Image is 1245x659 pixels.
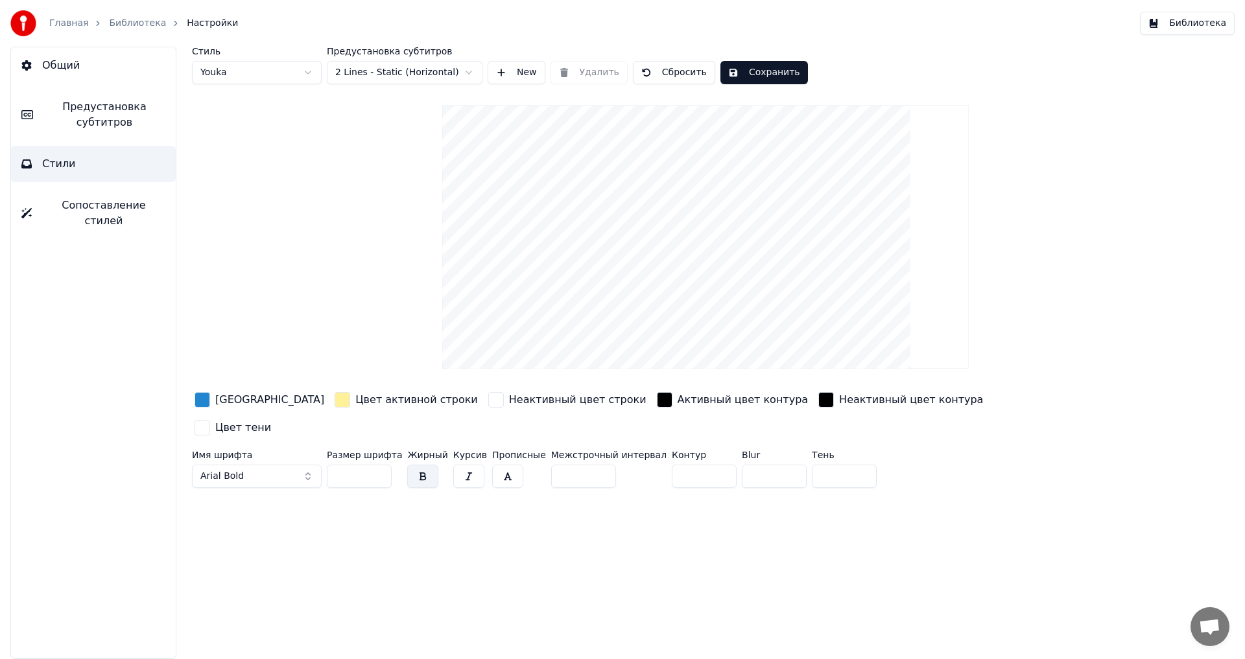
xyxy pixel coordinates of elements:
span: Сопоставление стилей [42,198,165,229]
span: Стили [42,156,76,172]
span: Предустановка субтитров [43,99,165,130]
img: youka [10,10,36,36]
button: Предустановка субтитров [11,89,176,141]
label: Стиль [192,47,322,56]
button: Сбросить [633,61,715,84]
button: Цвет тени [192,417,274,438]
div: Неактивный цвет контура [839,392,983,408]
a: Главная [49,17,88,30]
label: Тень [812,450,877,459]
label: Контур [672,450,737,459]
label: Blur [742,450,807,459]
button: Цвет активной строки [332,389,480,410]
button: Общий [11,47,176,84]
div: [GEOGRAPHIC_DATA] [215,392,324,408]
div: Неактивный цвет строки [509,392,646,408]
button: Активный цвет контура [654,389,811,410]
div: Открытый чат [1191,607,1229,646]
label: Имя шрифта [192,450,322,459]
span: Настройки [187,17,238,30]
span: Общий [42,58,80,73]
span: Arial Bold [200,470,244,483]
a: Библиотека [109,17,166,30]
label: Курсив [453,450,487,459]
label: Прописные [492,450,546,459]
label: Размер шрифта [327,450,402,459]
nav: breadcrumb [49,17,238,30]
button: New [488,61,545,84]
button: Библиотека [1140,12,1235,35]
button: Неактивный цвет строки [486,389,649,410]
label: Предустановка субтитров [327,47,482,56]
button: [GEOGRAPHIC_DATA] [192,389,327,410]
button: Стили [11,146,176,182]
button: Сопоставление стилей [11,187,176,239]
div: Цвет активной строки [355,392,478,408]
div: Цвет тени [215,420,271,435]
label: Межстрочный интервал [551,450,667,459]
button: Сохранить [720,61,808,84]
label: Жирный [407,450,447,459]
div: Активный цвет контура [678,392,809,408]
button: Неактивный цвет контура [816,389,986,410]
